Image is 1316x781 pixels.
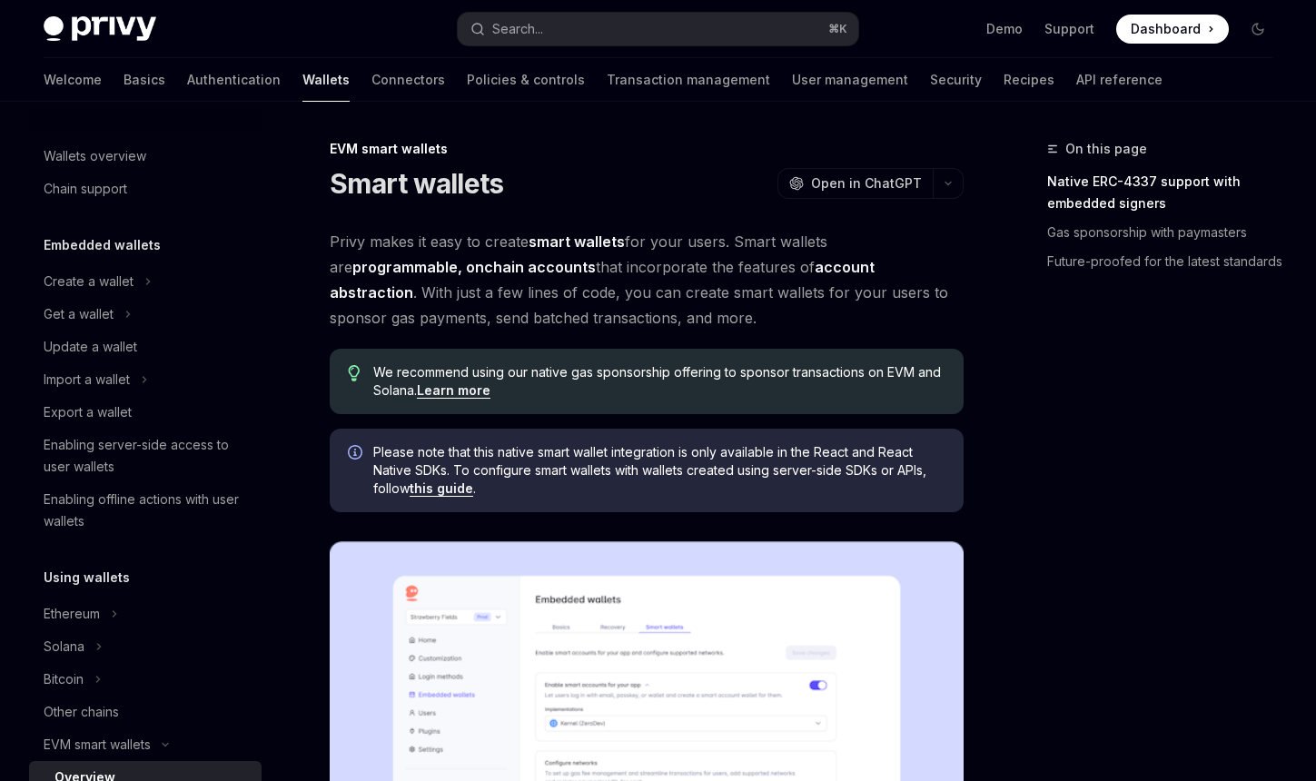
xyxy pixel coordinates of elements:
[373,363,945,400] span: We recommend using our native gas sponsorship offering to sponsor transactions on EVM and Solana.
[1044,20,1094,38] a: Support
[29,598,262,630] button: Ethereum
[29,298,262,331] button: Get a wallet
[417,382,490,399] a: Learn more
[410,480,473,497] a: this guide
[467,58,585,102] a: Policies & controls
[44,58,102,102] a: Welcome
[44,489,251,532] div: Enabling offline actions with user wallets
[124,58,165,102] a: Basics
[1004,58,1054,102] a: Recipes
[1243,15,1272,44] button: Toggle dark mode
[371,58,445,102] a: Connectors
[29,396,262,429] a: Export a wallet
[44,369,130,390] div: Import a wallet
[29,265,262,298] button: Create a wallet
[777,168,933,199] button: Open in ChatGPT
[44,178,127,200] div: Chain support
[44,567,130,588] h5: Using wallets
[348,365,361,381] svg: Tip
[44,271,134,292] div: Create a wallet
[492,18,543,40] div: Search...
[44,603,100,625] div: Ethereum
[1047,167,1287,218] a: Native ERC-4337 support with embedded signers
[29,663,262,696] button: Bitcoin
[29,173,262,205] a: Chain support
[986,20,1023,38] a: Demo
[44,303,114,325] div: Get a wallet
[187,58,281,102] a: Authentication
[44,434,251,478] div: Enabling server-side access to user wallets
[29,483,262,538] a: Enabling offline actions with user wallets
[44,734,151,756] div: EVM smart wallets
[44,668,84,690] div: Bitcoin
[29,429,262,483] a: Enabling server-side access to user wallets
[352,258,596,276] strong: programmable, onchain accounts
[44,401,132,423] div: Export a wallet
[1065,138,1147,160] span: On this page
[44,145,146,167] div: Wallets overview
[930,58,982,102] a: Security
[1047,218,1287,247] a: Gas sponsorship with paymasters
[348,445,366,463] svg: Info
[302,58,350,102] a: Wallets
[330,140,964,158] div: EVM smart wallets
[330,229,964,331] span: Privy makes it easy to create for your users. Smart wallets are that incorporate the features of ...
[1076,58,1163,102] a: API reference
[1116,15,1229,44] a: Dashboard
[373,443,945,498] span: Please note that this native smart wallet integration is only available in the React and React Na...
[29,696,262,728] a: Other chains
[811,174,922,193] span: Open in ChatGPT
[29,331,262,363] a: Update a wallet
[44,701,119,723] div: Other chains
[607,58,770,102] a: Transaction management
[529,232,625,251] strong: smart wallets
[44,16,156,42] img: dark logo
[29,363,262,396] button: Import a wallet
[330,167,503,200] h1: Smart wallets
[828,22,847,36] span: ⌘ K
[29,140,262,173] a: Wallets overview
[458,13,857,45] button: Search...⌘K
[44,336,137,358] div: Update a wallet
[29,630,262,663] button: Solana
[44,636,84,657] div: Solana
[29,728,262,761] button: EVM smart wallets
[1047,247,1287,276] a: Future-proofed for the latest standards
[1131,20,1201,38] span: Dashboard
[792,58,908,102] a: User management
[44,234,161,256] h5: Embedded wallets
